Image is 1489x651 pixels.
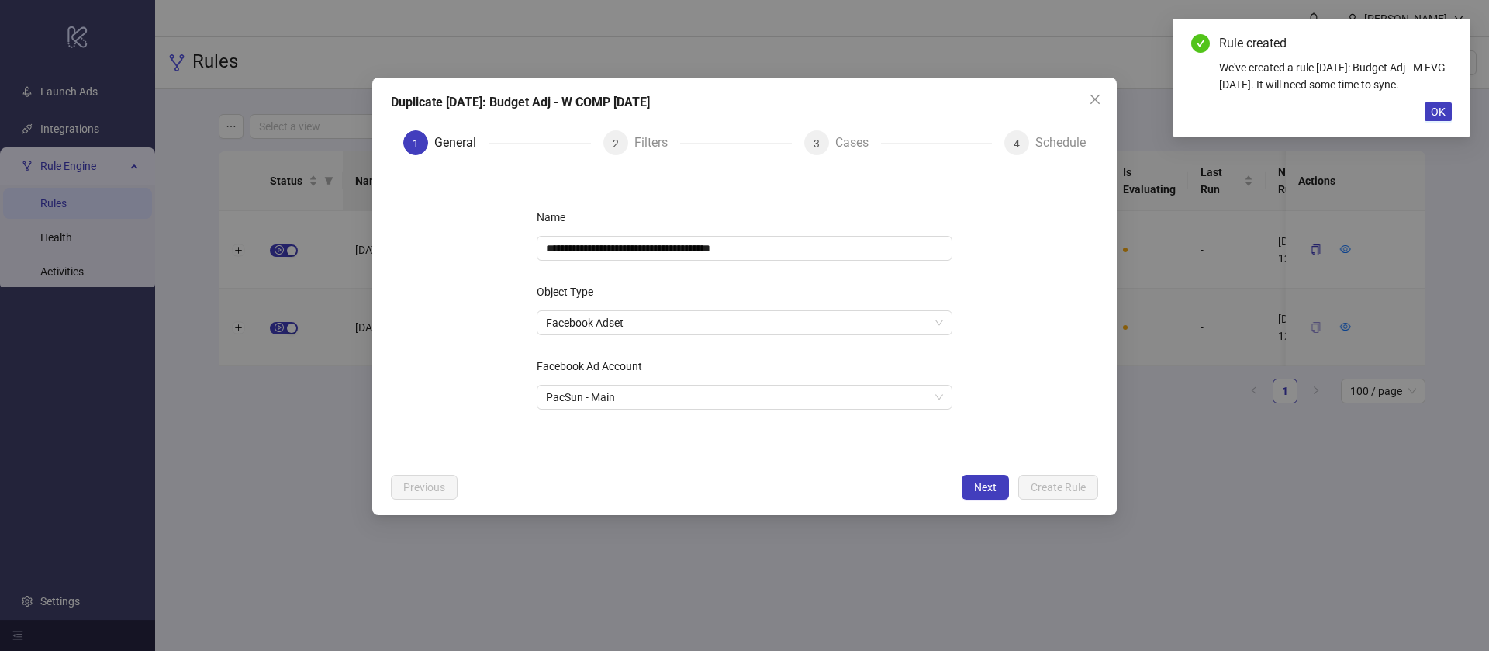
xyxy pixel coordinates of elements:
[1018,475,1098,500] button: Create Rule
[1425,102,1452,121] button: OK
[814,137,820,150] span: 3
[546,386,943,409] span: PacSun - Main
[1435,34,1452,51] a: Close
[391,93,1098,112] div: Duplicate [DATE]: Budget Adj - W COMP [DATE]
[1219,59,1452,93] div: We've created a rule [DATE]: Budget Adj - M EVG [DATE]. It will need some time to sync.
[546,311,943,334] span: Facebook Adset
[537,205,575,230] label: Name
[613,137,619,150] span: 2
[974,481,997,493] span: Next
[537,354,652,379] label: Facebook Ad Account
[537,236,952,261] input: Name
[1035,130,1086,155] div: Schedule
[1219,34,1452,53] div: Rule created
[434,130,489,155] div: General
[413,137,419,150] span: 1
[634,130,680,155] div: Filters
[835,130,881,155] div: Cases
[1089,93,1101,106] span: close
[1014,137,1020,150] span: 4
[1083,87,1107,112] button: Close
[1191,34,1210,53] span: check-circle
[962,475,1009,500] button: Next
[1431,106,1446,118] span: OK
[537,279,603,304] label: Object Type
[391,475,458,500] button: Previous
